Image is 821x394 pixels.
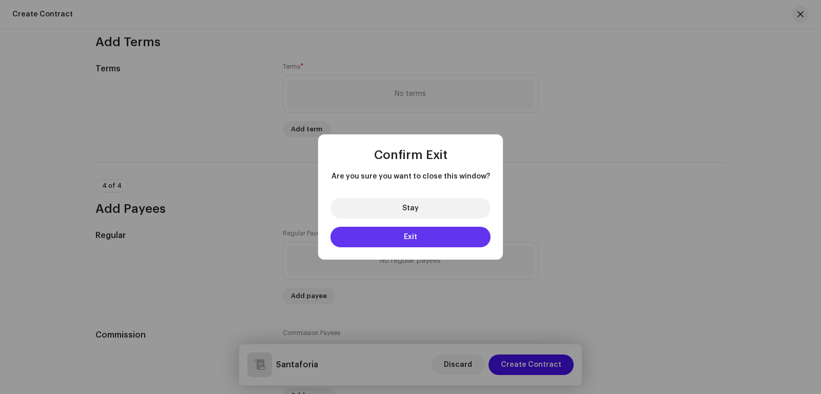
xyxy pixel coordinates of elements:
[374,149,447,161] span: Confirm Exit
[404,233,417,241] span: Exit
[330,227,491,247] button: Exit
[402,205,419,212] span: Stay
[330,198,491,219] button: Stay
[330,171,491,182] span: Are you sure you want to close this window?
